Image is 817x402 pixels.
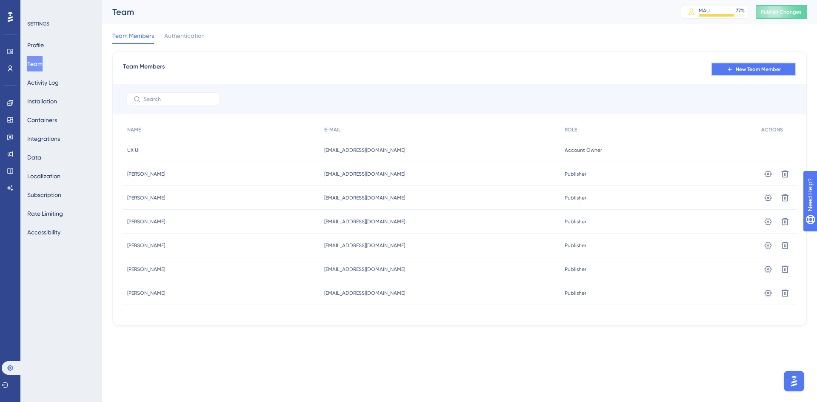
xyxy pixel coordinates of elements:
[565,171,586,177] span: Publisher
[324,242,405,249] span: [EMAIL_ADDRESS][DOMAIN_NAME]
[324,218,405,225] span: [EMAIL_ADDRESS][DOMAIN_NAME]
[127,218,165,225] span: [PERSON_NAME]
[324,147,405,154] span: [EMAIL_ADDRESS][DOMAIN_NAME]
[565,194,586,201] span: Publisher
[164,31,205,41] span: Authentication
[123,62,165,77] span: Team Members
[127,194,165,201] span: [PERSON_NAME]
[565,147,602,154] span: Account Owner
[144,96,213,102] input: Search
[127,266,165,273] span: [PERSON_NAME]
[565,266,586,273] span: Publisher
[324,266,405,273] span: [EMAIL_ADDRESS][DOMAIN_NAME]
[27,225,60,240] button: Accessibility
[127,126,141,133] span: NAME
[761,126,783,133] span: ACTIONS
[27,150,41,165] button: Data
[761,9,802,15] span: Publish Changes
[27,112,57,128] button: Containers
[27,37,44,53] button: Profile
[565,126,577,133] span: ROLE
[27,168,60,184] button: Localization
[756,5,807,19] button: Publish Changes
[127,171,165,177] span: [PERSON_NAME]
[324,171,405,177] span: [EMAIL_ADDRESS][DOMAIN_NAME]
[565,290,586,297] span: Publisher
[781,368,807,394] iframe: UserGuiding AI Assistant Launcher
[736,66,781,73] span: New Team Member
[27,20,96,27] div: SETTINGS
[127,147,140,154] span: UX UI
[112,31,154,41] span: Team Members
[565,242,586,249] span: Publisher
[324,126,341,133] span: E-MAIL
[127,290,165,297] span: [PERSON_NAME]
[27,56,43,71] button: Team
[20,2,53,12] span: Need Help?
[27,131,60,146] button: Integrations
[27,94,57,109] button: Installation
[27,206,63,221] button: Rate Limiting
[324,194,405,201] span: [EMAIL_ADDRESS][DOMAIN_NAME]
[27,75,59,90] button: Activity Log
[127,242,165,249] span: [PERSON_NAME]
[112,6,660,18] div: Team
[27,187,61,202] button: Subscription
[565,218,586,225] span: Publisher
[736,7,745,14] div: 77 %
[711,63,796,76] button: New Team Member
[324,290,405,297] span: [EMAIL_ADDRESS][DOMAIN_NAME]
[699,7,710,14] div: MAU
